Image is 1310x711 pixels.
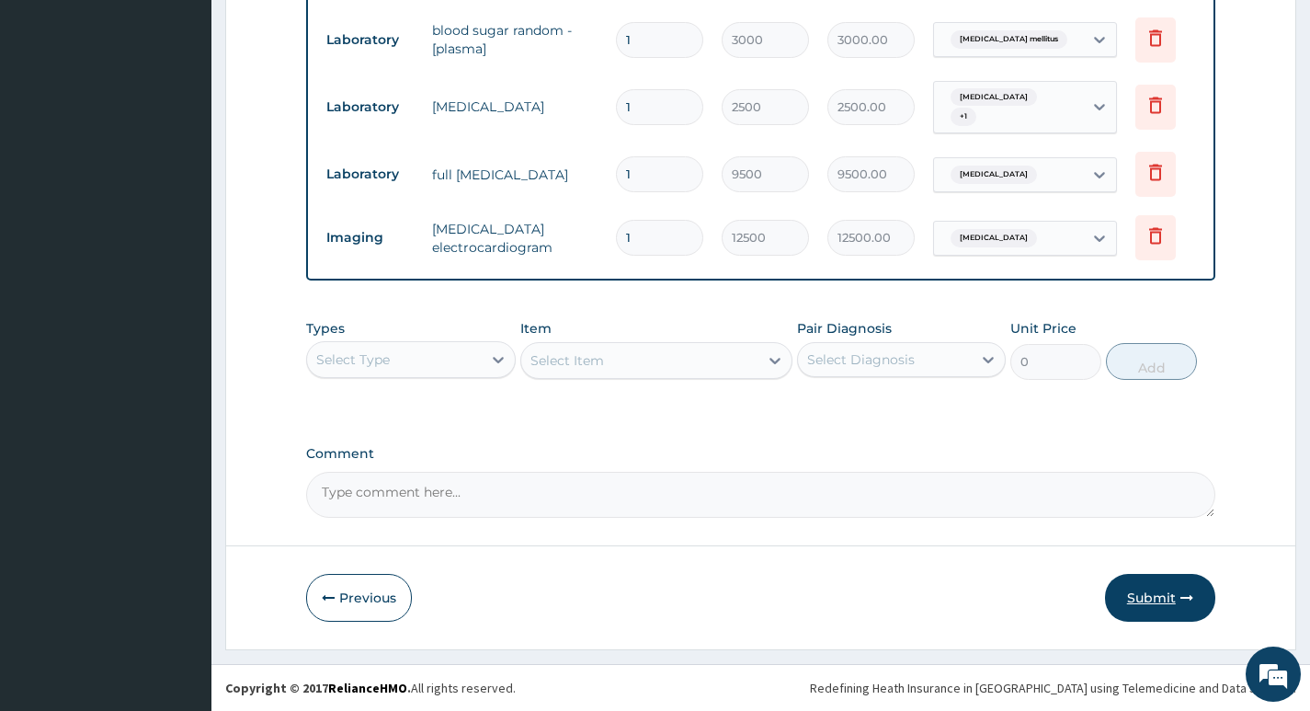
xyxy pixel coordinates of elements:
button: Previous [306,574,412,622]
span: + 1 [951,108,976,126]
label: Pair Diagnosis [797,319,892,338]
div: Redefining Heath Insurance in [GEOGRAPHIC_DATA] using Telemedicine and Data Science! [810,679,1296,697]
td: blood sugar random - [plasma] [423,12,607,67]
td: Laboratory [317,157,423,191]
td: Imaging [317,221,423,255]
div: Chat with us now [96,103,309,127]
span: [MEDICAL_DATA] mellitus [951,30,1067,49]
div: Select Type [316,350,390,369]
td: Laboratory [317,90,423,124]
button: Submit [1105,574,1215,622]
img: d_794563401_company_1708531726252_794563401 [34,92,74,138]
span: We're online! [107,232,254,418]
strong: Copyright © 2017 . [225,680,411,696]
label: Item [520,319,552,338]
label: Types [306,321,345,337]
div: Minimize live chat window [302,9,346,53]
td: [MEDICAL_DATA] [423,88,607,125]
a: RelianceHMO [328,680,407,696]
td: Laboratory [317,23,423,57]
button: Add [1106,343,1197,380]
span: [MEDICAL_DATA] [951,229,1037,247]
footer: All rights reserved. [211,664,1310,711]
span: [MEDICAL_DATA] [951,166,1037,184]
td: full [MEDICAL_DATA] [423,156,607,193]
label: Comment [306,446,1215,462]
td: [MEDICAL_DATA] electrocardiogram [423,211,607,266]
span: [MEDICAL_DATA] [951,88,1037,107]
label: Unit Price [1010,319,1076,338]
textarea: Type your message and hit 'Enter' [9,502,350,567]
div: Select Diagnosis [807,350,915,369]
